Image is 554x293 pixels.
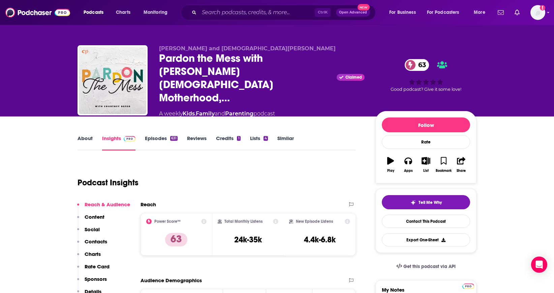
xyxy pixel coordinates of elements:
span: Claimed [345,76,362,79]
div: List [423,169,429,173]
a: Reviews [187,135,207,151]
a: Kids [183,110,195,117]
h3: 24k-35k [234,235,262,245]
span: [PERSON_NAME] and [DEMOGRAPHIC_DATA][PERSON_NAME] [159,45,336,52]
p: Sponsors [85,276,107,282]
button: Social [77,226,100,239]
a: 63 [405,59,429,71]
img: Podchaser Pro [462,284,474,289]
button: Contacts [77,238,107,251]
button: Open AdvancedNew [336,8,370,17]
p: Content [85,214,104,220]
button: open menu [384,7,424,18]
div: Share [457,169,466,173]
button: open menu [79,7,112,18]
button: Share [453,153,470,177]
span: , [195,110,196,117]
img: Podchaser - Follow, Share and Rate Podcasts [5,6,70,19]
a: Contact This Podcast [382,215,470,228]
div: A weekly podcast [159,110,275,118]
a: Credits1 [216,135,240,151]
span: New [358,4,370,10]
p: Contacts [85,238,107,245]
a: Show notifications dropdown [495,7,506,18]
button: Rate Card [77,263,110,276]
div: 63Good podcast? Give it some love! [375,45,476,106]
span: Good podcast? Give it some love! [391,87,461,92]
div: Apps [404,169,413,173]
div: Play [387,169,394,173]
a: Pro website [462,283,474,289]
div: Search podcasts, credits, & more... [187,5,382,20]
div: 1 [237,136,240,141]
input: Search podcasts, credits, & more... [199,7,315,18]
span: Logged in as BenLaurro [530,5,545,20]
button: Follow [382,117,470,132]
a: Similar [277,135,294,151]
a: Lists4 [250,135,268,151]
a: InsightsPodchaser Pro [102,135,135,151]
div: Rate [382,135,470,149]
span: Tell Me Why [419,200,442,205]
button: tell me why sparkleTell Me Why [382,195,470,209]
p: Reach & Audience [85,201,130,208]
img: Podchaser Pro [124,136,135,141]
h2: New Episode Listens [296,219,333,224]
h2: Power Score™ [154,219,181,224]
a: Family [196,110,215,117]
p: Charts [85,251,101,257]
a: Parenting [225,110,253,117]
div: 4 [264,136,268,141]
span: Open Advanced [339,11,367,14]
button: Apps [399,153,417,177]
button: Sponsors [77,276,107,288]
h2: Total Monthly Listens [224,219,263,224]
span: Charts [116,8,130,17]
a: Show notifications dropdown [512,7,522,18]
div: 631 [170,136,178,141]
button: Show profile menu [530,5,545,20]
a: About [78,135,93,151]
a: Charts [112,7,134,18]
span: Get this podcast via API [403,264,456,269]
img: Pardon the Mess with Courtney DeFeo - Christian Motherhood, Biblical Parenting, Raising Christian... [79,47,146,114]
span: Ctrl K [315,8,331,17]
h1: Podcast Insights [78,178,138,188]
img: User Profile [530,5,545,20]
button: Reach & Audience [77,201,130,214]
span: For Business [389,8,416,17]
span: Podcasts [84,8,103,17]
button: open menu [423,7,469,18]
button: open menu [139,7,176,18]
button: Export One-Sheet [382,233,470,246]
span: 63 [411,59,429,71]
p: Social [85,226,100,233]
p: 63 [165,233,187,246]
p: Rate Card [85,263,110,270]
button: Bookmark [435,153,452,177]
h2: Reach [141,201,156,208]
span: For Podcasters [427,8,459,17]
div: Open Intercom Messenger [531,257,547,273]
button: Play [382,153,399,177]
div: Bookmark [436,169,452,173]
span: Monitoring [144,8,167,17]
h2: Audience Demographics [141,277,202,284]
h3: 4.4k-6.8k [304,235,336,245]
button: Charts [77,251,101,263]
span: More [474,8,485,17]
button: Content [77,214,104,226]
a: Get this podcast via API [391,258,461,275]
button: List [417,153,435,177]
a: Episodes631 [145,135,178,151]
img: tell me why sparkle [410,200,416,205]
button: open menu [469,7,494,18]
svg: Add a profile image [540,5,545,10]
span: and [215,110,225,117]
